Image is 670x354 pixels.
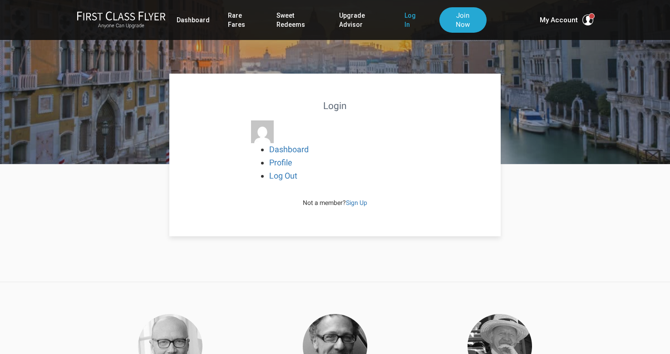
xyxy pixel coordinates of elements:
a: Upgrade Advisor [339,7,386,33]
a: Sweet Redeems [276,7,321,33]
strong: Login [323,100,347,111]
span: My Account [540,15,578,25]
a: Dashboard [177,12,210,28]
small: Anyone Can Upgrade [77,23,166,29]
a: Sign Up [346,199,367,206]
a: Dashboard [269,145,309,154]
img: First Class Flyer [77,11,166,20]
a: Log Out [269,171,297,180]
a: Log In [404,7,421,33]
a: Rare Fares [228,7,258,33]
a: First Class FlyerAnyone Can Upgrade [77,11,166,29]
button: My Account [540,15,593,25]
a: Profile [269,158,292,167]
span: Not a member? [303,199,367,206]
a: Join Now [439,7,487,33]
